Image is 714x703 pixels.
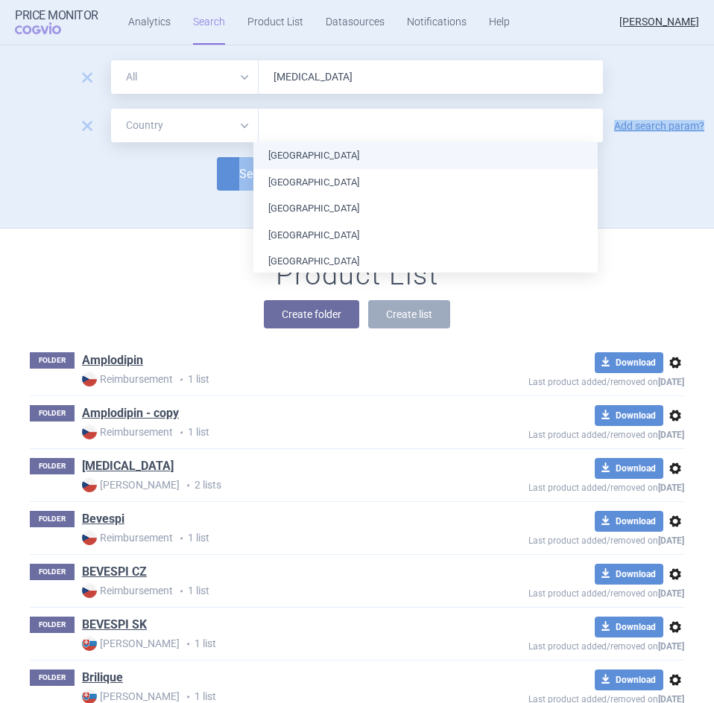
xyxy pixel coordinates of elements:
img: CZ [82,477,97,492]
strong: Reimbursement [82,424,173,439]
li: [GEOGRAPHIC_DATA] [253,169,598,196]
button: Create list [368,300,450,328]
i: • [180,478,195,493]
p: FOLDER [30,405,75,422]
img: CZ [82,530,97,545]
strong: [DATE] [658,588,684,599]
p: FOLDER [30,458,75,474]
p: FOLDER [30,511,75,527]
p: Last product added/removed on [488,637,684,652]
p: FOLDER [30,617,75,633]
i: • [173,584,188,599]
a: Add search param? [614,121,704,131]
li: [GEOGRAPHIC_DATA] [253,248,598,275]
h1: Brilique [82,669,123,689]
li: [GEOGRAPHIC_DATA] [253,142,598,169]
p: Last product added/removed on [488,532,684,546]
p: FOLDER [30,669,75,686]
strong: [DATE] [658,535,684,546]
p: FOLDER [30,564,75,580]
a: Brilique [82,669,123,686]
p: 1 list [82,530,488,546]
p: Last product added/removed on [488,373,684,387]
p: 2 lists [82,477,488,493]
i: • [173,372,188,387]
img: SK [82,636,97,651]
p: 1 list [82,372,488,387]
p: Last product added/removed on [488,426,684,440]
i: • [180,637,195,652]
img: CZ [82,372,97,387]
span: COGVIO [15,22,82,34]
strong: [PERSON_NAME] [82,636,180,651]
button: Download [595,617,663,637]
button: Download [595,669,663,690]
i: • [173,425,188,440]
a: Amplodipin [82,352,143,369]
strong: [DATE] [658,483,684,493]
strong: [DATE] [658,430,684,440]
a: Bevespi [82,511,124,527]
button: Download [595,405,663,426]
img: CZ [82,424,97,439]
h1: BEVESPI CZ [82,564,147,583]
h1: Amplodipin [82,352,143,372]
li: [GEOGRAPHIC_DATA] [253,195,598,222]
h1: Amplodipin - copy [82,405,179,424]
p: 1 list [82,636,488,652]
img: CZ [82,583,97,598]
h1: Product List [276,258,438,293]
button: Search [217,157,298,191]
strong: Price Monitor [15,9,98,22]
strong: [PERSON_NAME] [82,477,180,492]
li: [GEOGRAPHIC_DATA] [253,222,598,249]
h1: Bevespi [82,511,124,530]
a: BEVESPI SK [82,617,147,633]
strong: Reimbursement [82,583,173,598]
strong: [DATE] [658,641,684,652]
strong: Reimbursement [82,530,173,545]
button: Create folder [264,300,359,328]
h1: Arimidex [82,458,174,477]
p: 1 list [82,583,488,599]
button: Download [595,511,663,532]
p: Last product added/removed on [488,585,684,599]
button: Download [595,352,663,373]
p: 1 list [82,424,488,440]
button: Download [595,564,663,585]
a: Amplodipin - copy [82,405,179,422]
button: Download [595,458,663,479]
h1: BEVESPI SK [82,617,147,636]
strong: [DATE] [658,377,684,387]
a: BEVESPI CZ [82,564,147,580]
a: [MEDICAL_DATA] [82,458,174,474]
i: • [173,531,188,546]
p: Last product added/removed on [488,479,684,493]
p: FOLDER [30,352,75,369]
strong: Reimbursement [82,372,173,387]
a: Price MonitorCOGVIO [15,9,98,36]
